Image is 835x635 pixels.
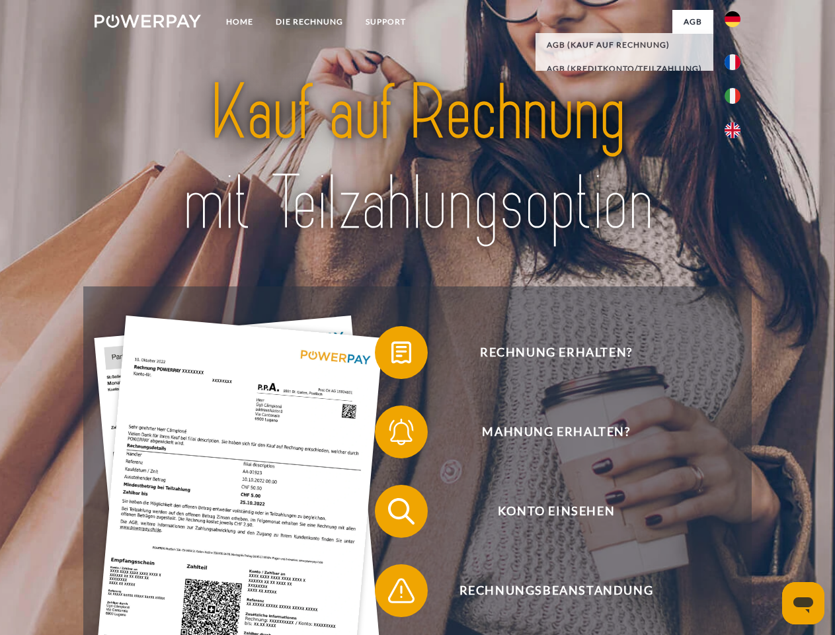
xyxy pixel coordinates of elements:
[385,495,418,528] img: qb_search.svg
[375,326,719,379] button: Rechnung erhalten?
[385,574,418,607] img: qb_warning.svg
[394,564,718,617] span: Rechnungsbeanstandung
[215,10,264,34] a: Home
[394,405,718,458] span: Mahnung erhalten?
[725,122,740,138] img: en
[354,10,417,34] a: SUPPORT
[126,63,709,253] img: title-powerpay_de.svg
[536,57,713,81] a: AGB (Kreditkonto/Teilzahlung)
[725,54,740,70] img: fr
[672,10,713,34] a: agb
[375,564,719,617] button: Rechnungsbeanstandung
[536,33,713,57] a: AGB (Kauf auf Rechnung)
[385,336,418,369] img: qb_bill.svg
[725,88,740,104] img: it
[394,485,718,538] span: Konto einsehen
[264,10,354,34] a: DIE RECHNUNG
[375,485,719,538] button: Konto einsehen
[394,326,718,379] span: Rechnung erhalten?
[95,15,201,28] img: logo-powerpay-white.svg
[725,11,740,27] img: de
[782,582,824,624] iframe: Schaltfläche zum Öffnen des Messaging-Fensters
[375,405,719,458] button: Mahnung erhalten?
[385,415,418,448] img: qb_bell.svg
